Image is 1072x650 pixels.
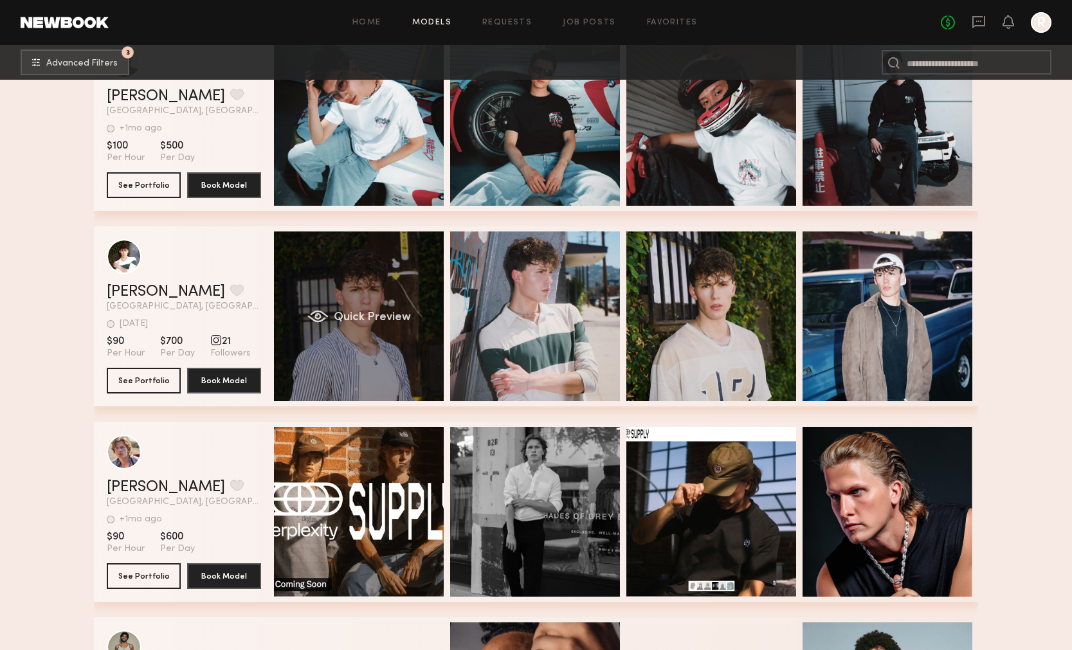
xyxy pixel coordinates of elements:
span: [GEOGRAPHIC_DATA], [GEOGRAPHIC_DATA] [107,498,261,507]
span: [GEOGRAPHIC_DATA], [GEOGRAPHIC_DATA] [107,107,261,116]
span: [GEOGRAPHIC_DATA], [GEOGRAPHIC_DATA] [107,302,261,311]
span: 21 [210,335,251,348]
button: 3Advanced Filters [21,50,129,75]
button: Book Model [187,563,261,589]
span: Per Day [160,543,195,555]
a: Requests [482,19,532,27]
span: Per Day [160,348,195,359]
div: +1mo ago [120,124,162,133]
div: [DATE] [120,320,148,329]
span: Quick Preview [334,312,411,323]
a: R [1031,12,1051,33]
button: See Portfolio [107,172,181,198]
button: Book Model [187,172,261,198]
a: [PERSON_NAME] [107,89,225,104]
span: Per Hour [107,543,145,555]
span: Advanced Filters [46,59,118,68]
a: [PERSON_NAME] [107,284,225,300]
span: Per Day [160,152,195,164]
span: Followers [210,348,251,359]
a: [PERSON_NAME] [107,480,225,495]
div: +1mo ago [120,515,162,524]
span: $90 [107,335,145,348]
button: Book Model [187,368,261,393]
a: Home [352,19,381,27]
span: $90 [107,530,145,543]
span: Per Hour [107,152,145,164]
button: See Portfolio [107,563,181,589]
span: 3 [126,50,130,55]
a: Job Posts [563,19,616,27]
a: Models [412,19,451,27]
span: $600 [160,530,195,543]
button: See Portfolio [107,368,181,393]
span: $500 [160,140,195,152]
span: $100 [107,140,145,152]
a: Favorites [647,19,698,27]
span: $700 [160,335,195,348]
span: Per Hour [107,348,145,359]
